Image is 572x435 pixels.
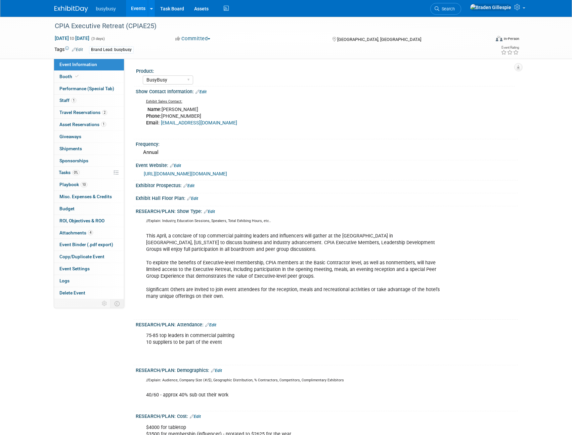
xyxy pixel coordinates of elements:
[59,218,104,223] span: ROI, Objectives & ROO
[136,193,518,202] div: Exhibit Hall Floor Plan:
[54,167,124,178] a: Tasks0%
[146,120,160,126] b: Email:
[161,120,237,126] a: [EMAIL_ADDRESS][DOMAIN_NAME]
[54,46,83,54] td: Tags
[136,411,518,420] div: RESEARCH/PLAN: Cost:
[59,266,90,271] span: Event Settings
[59,86,114,91] span: Performance (Special Tab)
[75,74,79,78] i: Booth reservation complete
[141,147,513,158] div: Annual
[54,191,124,203] a: Misc. Expenses & Credits
[146,219,271,223] sup: //Explain: Industry, Education Sessions, Speakers, Total Exhibing Hours, etc..
[146,99,182,104] u: Exhibit Sales Contact:
[54,83,124,95] a: Performance (Special Tab)
[136,87,518,95] div: Show Contact Information:
[59,194,112,199] span: Misc. Expenses & Credits
[59,146,82,151] span: Shipments
[91,37,105,41] span: (3 days)
[54,107,124,118] a: Travel Reservations2
[54,287,124,299] a: Delete Event
[337,37,421,42] span: [GEOGRAPHIC_DATA], [GEOGRAPHIC_DATA]
[501,46,519,49] div: Event Rating
[110,299,124,308] td: Toggle Event Tabs
[59,158,88,163] span: Sponsorships
[59,110,107,115] span: Travel Reservations
[136,66,515,74] div: Product:
[183,183,194,188] a: Edit
[470,4,512,11] img: Braden Gillespie
[52,20,480,32] div: CPIA Executive Retreat (CPIAE25)
[54,263,124,275] a: Event Settings
[190,414,201,419] a: Edit
[96,6,116,11] span: busybusy
[54,35,90,41] span: [DATE] [DATE]
[59,206,75,211] span: Budget
[54,239,124,251] a: Event Binder (.pdf export)
[211,368,222,373] a: Edit
[54,203,124,215] a: Budget
[54,59,124,70] a: Event Information
[81,182,87,187] span: 10
[54,71,124,83] a: Booth
[88,230,93,235] span: 4
[59,230,93,235] span: Attachments
[146,378,344,382] sup: //Explain: Audience, Company Size (#/$), Geographic Distribution, % Contractors, Competitors, Com...
[430,3,461,15] a: Search
[54,143,124,155] a: Shipments
[147,107,162,112] b: Name:
[54,155,124,167] a: Sponsorships
[54,215,124,227] a: ROI, Objectives & ROO
[141,329,444,363] div: 75-85 top leaders in commercial painting 10 suppliers to be part of the event
[204,209,215,214] a: Edit
[59,254,104,259] span: Copy/Duplicate Event
[54,251,124,263] a: Copy/Duplicate Event
[136,139,518,148] div: Frequency:
[205,323,216,327] a: Edit
[141,216,444,317] div: This April, a conclave of top commercial painting leaders and influencers will gather at the [GEO...
[141,375,444,409] div: 40/60 - approx 40% sub out their work
[59,122,106,127] span: Asset Reservations
[173,35,213,42] button: Committed
[503,36,519,41] div: In-Person
[59,134,81,139] span: Giveaways
[450,35,520,45] div: Event Format
[71,98,76,103] span: 1
[69,36,75,41] span: to
[54,119,124,130] a: Asset Reservations1
[59,182,87,187] span: Playbook
[496,36,502,41] img: Format-Inperson.png
[89,46,134,53] div: Brand Lead: busybusy
[136,365,518,374] div: RESEARCH/PLAN: Demographics:
[439,6,455,11] span: Search
[59,170,80,175] span: Tasks
[59,98,76,103] span: Staff
[59,290,85,295] span: Delete Event
[195,90,207,94] a: Edit
[54,131,124,143] a: Giveaways
[136,160,518,169] div: Event Website:
[59,242,113,247] span: Event Binder (.pdf export)
[59,62,97,67] span: Event Information
[136,206,518,215] div: RESEARCH/PLAN: Show Type:
[59,278,70,283] span: Logs
[54,6,88,12] img: ExhibitDay
[99,299,111,308] td: Personalize Event Tab Strip
[101,122,106,127] span: 1
[170,163,181,168] a: Edit
[59,74,80,79] span: Booth
[72,47,83,52] a: Edit
[187,196,198,201] a: Edit
[146,113,161,119] b: Phone:
[54,275,124,287] a: Logs
[54,95,124,106] a: Staff1
[54,227,124,239] a: Attachments4
[72,170,80,175] span: 0%
[144,171,227,176] a: [URL][DOMAIN_NAME][DOMAIN_NAME]
[136,320,518,328] div: RESEARCH/PLAN: Attendance:
[54,179,124,191] a: Playbook10
[141,96,444,137] div: [PERSON_NAME] [PHONE_NUMBER]
[136,180,518,189] div: Exhibitor Prospectus:
[102,110,107,115] span: 2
